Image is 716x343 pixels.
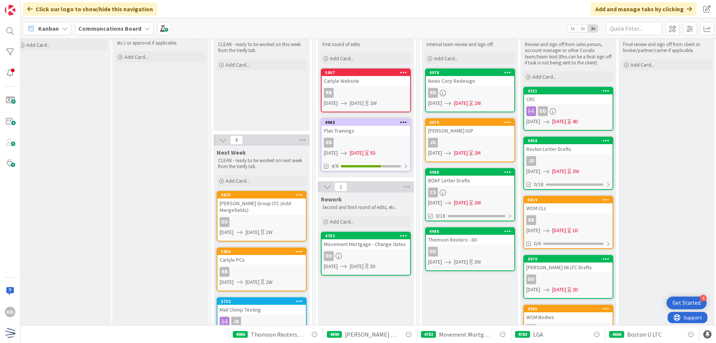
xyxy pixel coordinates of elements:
span: Add Card... [330,218,354,225]
div: 3732Mail Chimp Testing [217,298,306,315]
div: 4975 [217,192,306,198]
div: 5006Carlyle PCs [217,248,306,265]
div: Open Get Started checklist, remaining modules: 4 [667,297,707,309]
span: [DATE] [552,118,566,125]
div: 4782 [325,233,410,239]
span: [DATE] [324,149,338,157]
span: 0/18 [436,212,445,220]
div: 4321CRC [524,88,613,104]
div: RB [524,215,613,225]
div: DD [426,247,514,257]
span: [PERSON_NAME] - new timeline & Updates [345,330,398,339]
p: CLEAN - ready to be worked on this week from the Verify tab. [218,42,305,54]
span: 0/6 [534,240,541,248]
div: 4975[PERSON_NAME] Group LTC (Add Mergefields) [217,192,306,215]
div: DD [217,217,306,227]
span: Add Card... [26,42,50,48]
a: 4782Movement Mortgage - Change datesDD[DATE][DATE]5D [321,232,411,276]
div: 4988BOKF Letter Drafts [426,169,514,185]
div: 4D [572,118,578,125]
div: 3W [572,167,579,175]
div: 4 [700,295,707,301]
div: Movement Mortgage - Change dates [322,239,410,249]
div: [PERSON_NAME] IOP [426,126,514,136]
span: [DATE] [246,278,259,286]
div: 4958 [524,137,613,144]
a: 4975[PERSON_NAME] Group LTC (Add Mergefields)DD[DATE][DATE]2W [217,191,307,242]
div: DD [5,307,15,317]
div: 4965WCM Bodies [524,306,613,322]
div: 5D [370,262,376,270]
a: 4986Thomson Reuters - IDIDD[DATE][DATE]3W [425,227,515,271]
span: Add Card... [631,61,655,68]
div: 4986 [426,228,514,235]
div: CS [428,188,438,197]
div: 5019 [524,197,613,203]
span: [DATE] [454,199,468,207]
span: Add Card... [330,55,354,62]
span: Add Card... [226,177,250,184]
div: JD [426,138,514,148]
div: RB [217,267,306,277]
div: Carlyle PCs [217,255,306,265]
div: 4986Thomson Reuters - IDI [426,228,514,245]
div: JD [428,138,438,148]
span: [DATE] [324,262,338,270]
div: 2W [474,99,481,107]
span: [DATE] [526,227,540,234]
div: 4986 [233,331,248,338]
div: 4782 [322,233,410,239]
span: [DATE] [350,149,364,157]
span: Add Card... [434,55,458,62]
a: 5006Carlyle PCsRB[DATE][DATE]2W [217,248,307,291]
div: 4782 [421,331,436,338]
a: 3732Mail Chimp TestingJD [217,297,307,341]
div: 4879 [429,120,514,125]
span: [DATE] [526,286,540,294]
div: 4978 [429,70,514,75]
div: JD [526,324,536,334]
div: CRC [524,94,613,104]
div: 5007 [325,70,410,75]
p: First round of edits [322,42,409,48]
div: DD [524,274,613,284]
div: RB [526,215,536,225]
div: 5019 [527,197,613,203]
a: 4321CRCDD[DATE][DATE]4D [523,87,613,131]
div: 4970[PERSON_NAME] 66 LTC Drafts [524,256,613,272]
span: Next Week [217,149,246,156]
span: [DATE] [350,99,364,107]
a: 5019WCM CLsRB[DATE][DATE]1D0/6 [523,196,613,249]
span: [DATE] [428,199,442,207]
div: RB [220,267,229,277]
div: RB [322,138,410,148]
span: [DATE] [454,258,468,266]
div: News Corp Redesign [426,76,514,86]
span: 8 [230,136,243,145]
p: Review and sign off from sales person, account manager or other Covala team/team lead (this can b... [525,42,612,66]
span: [DATE] [454,99,468,107]
div: JD [217,317,306,327]
div: 2W [370,99,377,107]
p: Second and third round of edits, etc. [322,204,409,210]
div: 4970 [524,256,613,262]
div: 4963 [322,119,410,126]
div: 3732 [221,299,306,304]
div: 5D [370,149,376,157]
span: Movement Mortgage - Change dates [439,330,492,339]
div: 4965 [527,306,613,312]
div: Mail Chimp Testing [217,305,306,315]
span: Rework [321,195,342,203]
div: 4890 [327,331,342,338]
span: Kanban [38,24,59,33]
div: WCM Bodies [524,312,613,322]
div: 2M [474,149,481,157]
a: 4879[PERSON_NAME] IOPJD[DATE][DATE]2M [425,118,515,162]
div: WCM CLs [524,203,613,213]
div: 4965 [524,306,613,312]
div: 4666 [609,331,624,338]
div: 4978News Corp Redesign [426,69,514,86]
a: 4958Revlon Letter DraftsJD[DATE][DATE]3W0/18 [523,137,613,190]
span: [DATE] [350,262,364,270]
span: [DATE] [428,149,442,157]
